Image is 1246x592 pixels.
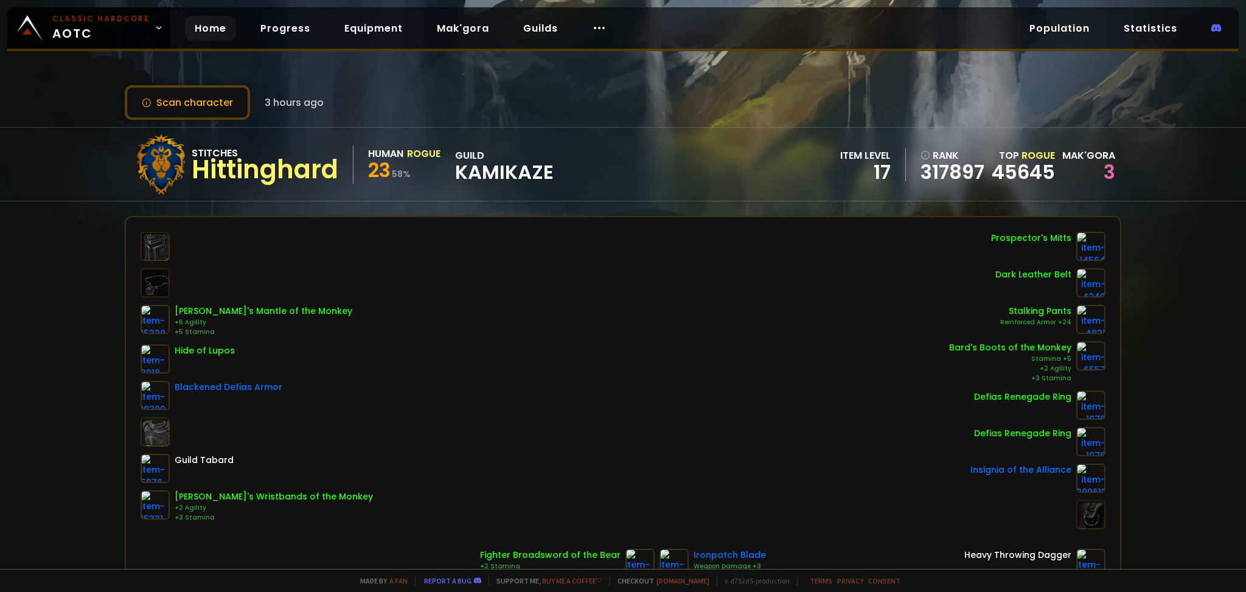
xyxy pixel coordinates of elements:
span: AOTC [52,13,150,43]
img: item-15331 [141,490,170,520]
div: Reinforced Armor +24 [1000,318,1071,327]
div: +2 Agility [949,364,1071,374]
div: Prospector's Mitts [991,232,1071,245]
div: +2 Stamina [480,562,621,571]
div: Stitches [192,145,338,161]
img: item-12976 [660,549,689,578]
small: 58 % [392,168,411,180]
div: Fighter Broadsword of the Bear [480,549,621,562]
div: Mak'gora [1062,148,1115,163]
span: Rogue [1022,148,1055,162]
a: Classic HardcoreAOTC [7,7,170,49]
a: Terms [810,576,832,585]
span: Kamikaze [455,163,554,181]
img: item-6557 [1076,341,1105,371]
img: item-15338 [141,305,170,334]
a: Guilds [513,16,568,41]
div: Insignia of the Alliance [970,464,1071,476]
img: item-1076 [1076,391,1105,420]
div: Defias Renegade Ring [974,391,1071,403]
div: Weapon Damage +3 [694,562,766,571]
button: Scan character [125,85,250,120]
div: Top [992,148,1055,163]
div: Dark Leather Belt [995,268,1071,281]
a: [DOMAIN_NAME] [656,576,709,585]
a: Consent [868,576,900,585]
span: 3 hours ago [265,95,324,110]
a: Buy me a coffee [542,576,602,585]
a: 45645 [992,158,1055,186]
div: +3 Stamina [175,513,373,523]
a: Statistics [1114,16,1187,41]
div: [PERSON_NAME]'s Wristbands of the Monkey [175,490,373,503]
div: Rogue [407,146,440,161]
a: Privacy [837,576,863,585]
div: Hittinghard [192,161,338,179]
div: Human [368,146,403,161]
span: Made by [353,576,408,585]
img: item-3108 [1076,549,1105,578]
img: item-5976 [141,454,170,483]
img: item-3018 [141,344,170,374]
div: Stalking Pants [1000,305,1071,318]
img: item-1076 [1076,427,1105,456]
img: item-15212 [625,549,655,578]
div: Heavy Throwing Dagger [964,549,1071,562]
div: 17 [840,163,891,181]
div: Hide of Lupos [175,344,235,357]
div: Guild Tabard [175,454,234,467]
img: item-14564 [1076,232,1105,261]
span: v. d752d5 - production [717,576,790,585]
div: 3 [1062,163,1115,181]
div: rank [921,148,984,163]
a: Progress [251,16,320,41]
div: guild [455,148,554,181]
a: a fan [389,576,408,585]
a: Mak'gora [427,16,499,41]
div: +2 Agility [175,503,373,513]
div: Defias Renegade Ring [974,427,1071,440]
a: Report a bug [424,576,472,585]
div: Ironpatch Blade [694,549,766,562]
div: +5 Stamina [175,327,352,337]
span: Support me, [489,576,602,585]
a: Population [1020,16,1099,41]
div: +6 Agility [175,318,352,327]
img: item-4831 [1076,305,1105,334]
div: item level [840,148,891,163]
a: Equipment [335,16,412,41]
img: item-4249 [1076,268,1105,298]
div: [PERSON_NAME]'s Mantle of the Monkey [175,305,352,318]
div: +3 Stamina [949,374,1071,383]
div: Blackened Defias Armor [175,381,282,394]
a: 317897 [921,163,984,181]
div: Stamina +5 [949,354,1071,364]
div: Bard's Boots of the Monkey [949,341,1071,354]
span: 23 [368,156,391,184]
img: item-209612 [1076,464,1105,493]
img: item-10399 [141,381,170,410]
span: Checkout [610,576,709,585]
a: Home [185,16,236,41]
small: Classic Hardcore [52,13,150,24]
